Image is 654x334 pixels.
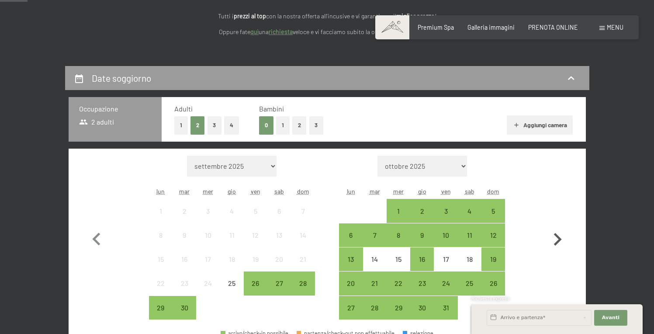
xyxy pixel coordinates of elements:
[411,232,433,254] div: 9
[197,208,219,230] div: 3
[528,24,578,31] a: PRENOTA ONLINE
[173,199,196,223] div: arrivo/check-in non effettuabile
[434,271,457,295] div: Fri Oct 24 2025
[173,247,196,271] div: Tue Sep 16 2025
[79,104,151,114] h3: Occupazione
[150,232,172,254] div: 8
[244,247,267,271] div: arrivo/check-in non effettuabile
[245,208,266,230] div: 5
[244,199,267,223] div: Fri Sep 05 2025
[173,256,195,278] div: 16
[150,304,172,326] div: 29
[291,271,315,295] div: arrivo/check-in possibile
[434,247,457,271] div: Fri Oct 17 2025
[388,280,409,302] div: 22
[196,247,220,271] div: Wed Sep 17 2025
[149,247,173,271] div: arrivo/check-in non effettuabile
[292,116,307,134] button: 2
[363,247,387,271] div: Tue Oct 14 2025
[292,208,314,230] div: 7
[173,271,196,295] div: arrivo/check-in non effettuabile
[291,271,315,295] div: Sun Sep 28 2025
[244,223,267,247] div: Fri Sep 12 2025
[411,280,433,302] div: 23
[173,296,196,320] div: arrivo/check-in possibile
[244,271,267,295] div: Fri Sep 26 2025
[435,256,457,278] div: 17
[173,223,196,247] div: Tue Sep 09 2025
[481,223,505,247] div: arrivo/check-in possibile
[387,223,410,247] div: Wed Oct 08 2025
[411,304,433,326] div: 30
[276,116,290,134] button: 1
[267,271,291,295] div: arrivo/check-in possibile
[459,256,481,278] div: 18
[607,24,623,31] span: Menu
[291,223,315,247] div: arrivo/check-in non effettuabile
[387,296,410,320] div: arrivo/check-in possibile
[387,271,410,295] div: arrivo/check-in possibile
[387,199,410,223] div: Wed Oct 01 2025
[221,280,243,302] div: 25
[173,296,196,320] div: Tue Sep 30 2025
[339,296,363,320] div: arrivo/check-in possibile
[173,232,195,254] div: 9
[388,232,409,254] div: 8
[292,256,314,278] div: 21
[292,280,314,302] div: 28
[174,116,188,134] button: 1
[196,271,220,295] div: arrivo/check-in non effettuabile
[220,271,244,295] div: arrivo/check-in non effettuabile
[92,73,151,83] h2: Date soggiorno
[149,247,173,271] div: Mon Sep 15 2025
[244,247,267,271] div: Fri Sep 19 2025
[220,199,244,223] div: Thu Sep 04 2025
[291,223,315,247] div: Sun Sep 14 2025
[388,208,409,230] div: 1
[149,296,173,320] div: Mon Sep 29 2025
[363,223,387,247] div: Tue Oct 07 2025
[481,223,505,247] div: Sun Oct 12 2025
[245,256,266,278] div: 19
[196,223,220,247] div: arrivo/check-in non effettuabile
[441,188,451,195] abbr: venerdì
[545,156,570,320] button: Mese successivo
[220,271,244,295] div: Thu Sep 25 2025
[459,232,481,254] div: 11
[244,223,267,247] div: arrivo/check-in non effettuabile
[434,296,457,320] div: Fri Oct 31 2025
[481,247,505,271] div: Sun Oct 19 2025
[411,208,433,230] div: 2
[410,247,434,271] div: arrivo/check-in possibile
[150,208,172,230] div: 1
[387,296,410,320] div: Wed Oct 29 2025
[393,188,404,195] abbr: mercoledì
[434,199,457,223] div: Fri Oct 03 2025
[487,188,499,195] abbr: domenica
[434,223,457,247] div: Fri Oct 10 2025
[459,208,481,230] div: 4
[364,304,386,326] div: 28
[458,199,481,223] div: arrivo/check-in possibile
[156,188,165,195] abbr: lunedì
[203,188,213,195] abbr: mercoledì
[197,256,219,278] div: 17
[411,256,433,278] div: 16
[208,116,222,134] button: 3
[340,280,362,302] div: 20
[340,304,362,326] div: 27
[481,247,505,271] div: arrivo/check-in possibile
[173,223,196,247] div: arrivo/check-in non effettuabile
[196,199,220,223] div: Wed Sep 03 2025
[179,188,190,195] abbr: martedì
[458,271,481,295] div: Sat Oct 25 2025
[363,296,387,320] div: Tue Oct 28 2025
[173,271,196,295] div: Tue Sep 23 2025
[410,199,434,223] div: Thu Oct 02 2025
[268,280,290,302] div: 27
[363,247,387,271] div: arrivo/check-in non effettuabile
[190,116,205,134] button: 2
[221,208,243,230] div: 4
[268,208,290,230] div: 6
[434,199,457,223] div: arrivo/check-in possibile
